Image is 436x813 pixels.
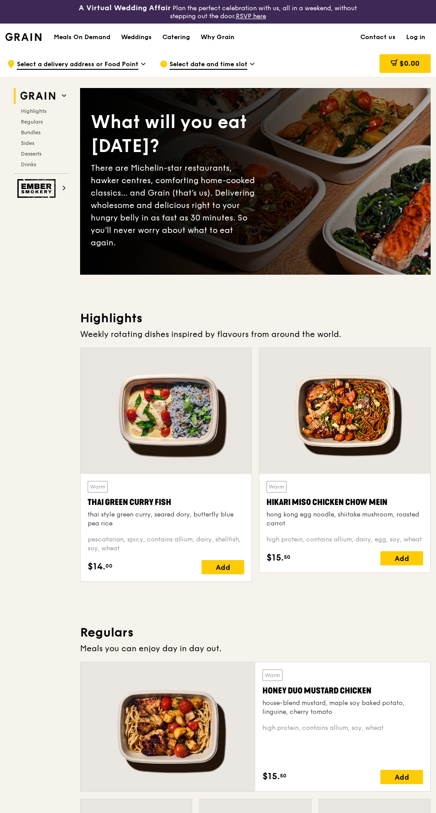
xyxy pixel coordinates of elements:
span: Select a delivery address or Food Point [17,60,138,70]
span: Highlights [21,108,46,114]
div: Add [202,560,244,574]
div: What will you eat [DATE]? [91,110,255,158]
img: Grain web logo [17,88,58,104]
img: Ember Smokery web logo [17,179,58,198]
div: Weekly rotating dishes inspired by flavours from around the world. [80,328,431,340]
h1: Meals On Demand [54,33,110,42]
span: $14. [88,560,105,573]
div: Warm [262,669,283,681]
a: Contact us [355,24,401,51]
div: Honey Duo Mustard Chicken [262,685,423,697]
a: Weddings [116,24,157,51]
span: $15. [262,770,280,783]
span: Desserts [21,151,41,157]
span: $15. [266,551,284,565]
span: $0.00 [400,59,420,68]
span: 00 [105,562,113,569]
a: GrainGrain [5,23,41,50]
a: Log in [401,24,431,51]
a: RSVP here [236,12,266,20]
div: Plan the perfect celebration with us, all in a weekend, without stepping out the door. [73,4,363,20]
div: house-blend mustard, maple soy baked potato, linguine, cherry tomato [262,699,423,717]
span: Bundles [21,129,40,136]
a: Catering [157,24,195,51]
div: Catering [162,24,190,51]
div: pescatarian, spicy, contains allium, dairy, shellfish, soy, wheat [88,535,244,553]
div: Meals you can enjoy day in day out. [80,642,431,655]
h3: A Virtual Wedding Affair [79,4,171,12]
div: Warm [88,481,108,493]
div: high protein, contains allium, soy, wheat [262,724,423,733]
div: Warm [266,481,287,493]
span: Regulars [21,119,43,125]
div: Add [380,551,423,565]
img: Grain [5,33,41,41]
div: Weddings [121,24,152,51]
div: Why Grain [201,24,234,51]
div: high protein, contains allium, dairy, egg, soy, wheat [266,535,423,544]
h3: Highlights [80,310,431,326]
span: 50 [284,553,291,561]
span: Sides [21,140,34,146]
div: Add [380,770,423,784]
span: 50 [280,772,287,779]
span: Drinks [21,161,36,168]
span: Select date and time slot [170,60,247,70]
div: Thai Green Curry Fish [88,496,244,509]
a: Why Grain [195,24,240,51]
div: hong kong egg noodle, shiitake mushroom, roasted carrot [266,510,423,528]
div: thai style green curry, seared dory, butterfly blue pea rice [88,510,244,528]
h3: Regulars [80,625,431,641]
div: There are Michelin-star restaurants, hawker centres, comforting home-cooked classics… and Grain (... [91,162,255,249]
div: Hikari Miso Chicken Chow Mein [266,496,423,509]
